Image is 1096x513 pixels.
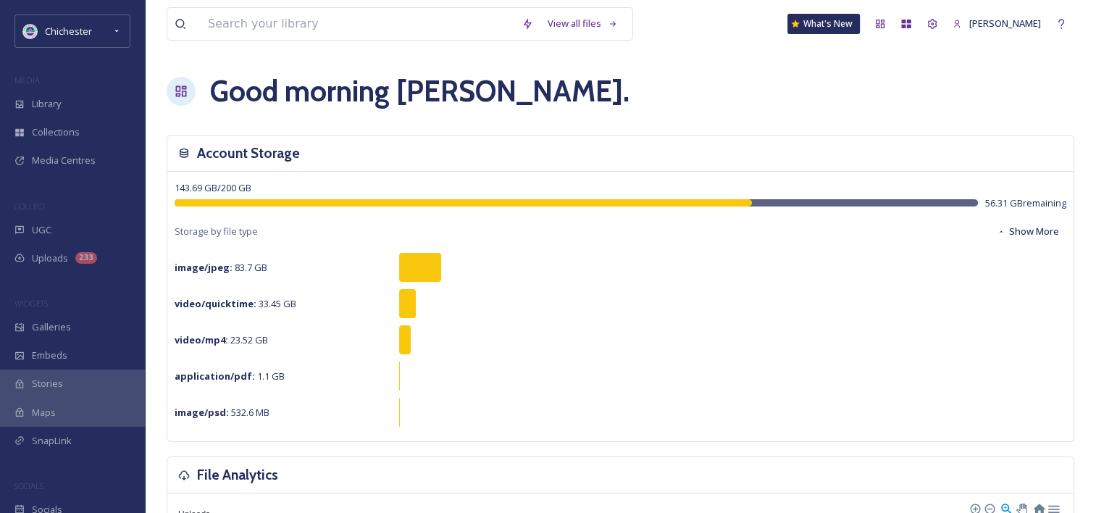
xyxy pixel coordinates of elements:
a: View all files [540,9,625,38]
span: Storage by file type [175,225,258,238]
span: Maps [32,406,56,420]
img: Logo_of_Chichester_District_Council.png [23,24,38,38]
h3: Account Storage [197,143,300,164]
span: WIDGETS [14,298,48,309]
span: [PERSON_NAME] [969,17,1041,30]
span: 143.69 GB / 200 GB [175,181,251,194]
span: Stories [32,377,63,391]
span: 33.45 GB [175,297,296,310]
span: 83.7 GB [175,261,267,274]
input: Search your library [201,8,514,40]
span: 56.31 GB remaining [985,196,1066,210]
strong: image/jpeg : [175,261,233,274]
a: What's New [787,14,860,34]
span: Media Centres [32,154,96,167]
span: Embeds [32,349,67,362]
span: MEDIA [14,75,40,85]
span: 1.1 GB [175,370,285,383]
span: 23.52 GB [175,333,268,346]
span: Collections [32,125,80,139]
span: Galleries [32,320,71,334]
div: Panning [1016,504,1025,512]
div: Zoom Out [984,503,994,513]
div: Zoom In [969,503,979,513]
span: SOCIALS [14,480,43,491]
span: SnapLink [32,434,72,448]
span: 532.6 MB [175,406,269,419]
div: 233 [75,252,97,264]
span: Chichester [45,25,92,38]
span: Library [32,97,61,111]
h1: Good morning [PERSON_NAME] . [210,70,629,113]
a: [PERSON_NAME] [945,9,1048,38]
strong: application/pdf : [175,370,255,383]
button: Show More [990,217,1066,246]
span: Uploads [32,251,68,265]
strong: image/psd : [175,406,229,419]
span: UGC [32,223,51,237]
strong: video/mp4 : [175,333,228,346]
h3: File Analytics [197,464,278,485]
strong: video/quicktime : [175,297,256,310]
span: COLLECT [14,201,46,212]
